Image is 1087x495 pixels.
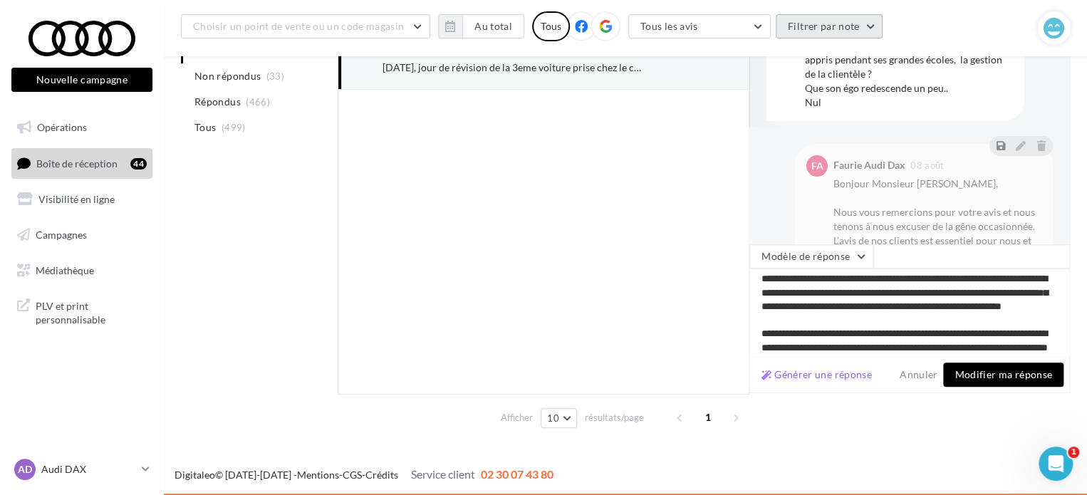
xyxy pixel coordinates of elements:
[38,193,115,205] span: Visibilité en ligne
[9,184,155,214] a: Visibilité en ligne
[36,296,147,327] span: PLV et print personnalisable
[532,11,570,41] div: Tous
[943,363,1063,387] button: Modifier ma réponse
[9,113,155,142] a: Opérations
[690,58,737,78] button: Ignorer
[411,467,475,481] span: Service client
[36,229,87,241] span: Campagnes
[175,469,553,481] span: © [DATE]-[DATE] - - -
[438,14,524,38] button: Au total
[246,96,270,108] span: (466)
[36,264,94,276] span: Médiathèque
[585,411,644,424] span: résultats/page
[383,61,644,75] div: [DATE], jour de révision de la 3eme voiture prise chez le concessionnaire de St_Paul les Dax. Per...
[175,469,215,481] a: Digitaleo
[1039,447,1073,481] iframe: Intercom live chat
[776,14,883,38] button: Filtrer par note
[11,456,152,483] a: AD Audi DAX
[194,95,241,109] span: Répondus
[11,68,152,92] button: Nouvelle campagne
[9,291,155,333] a: PLV et print personnalisable
[193,20,404,32] span: Choisir un point de vente ou un code magasin
[1068,447,1079,458] span: 1
[343,469,362,481] a: CGS
[833,177,1041,376] div: Bonjour Monsieur [PERSON_NAME], Nous vous remercions pour votre avis et nous tenons à nous excuse...
[194,69,261,83] span: Non répondus
[41,462,136,476] p: Audi DAX
[894,366,943,383] button: Annuler
[130,158,147,170] div: 44
[365,469,398,481] a: Crédits
[541,408,577,428] button: 10
[462,14,524,38] button: Au total
[37,121,87,133] span: Opérations
[640,20,698,32] span: Tous les avis
[547,412,559,424] span: 10
[833,160,905,170] div: Faurie Audi Dax
[749,244,873,269] button: Modèle de réponse
[501,411,533,424] span: Afficher
[9,220,155,250] a: Campagnes
[628,14,771,38] button: Tous les avis
[756,366,878,383] button: Générer une réponse
[910,161,944,170] span: 08 août
[181,14,430,38] button: Choisir un point de vente ou un code magasin
[481,467,553,481] span: 02 30 07 43 80
[36,157,118,169] span: Boîte de réception
[9,148,155,179] a: Boîte de réception44
[811,159,823,173] span: FA
[266,71,284,82] span: (33)
[222,122,246,133] span: (499)
[697,406,719,429] span: 1
[194,120,216,135] span: Tous
[18,462,32,476] span: AD
[297,469,339,481] a: Mentions
[9,256,155,286] a: Médiathèque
